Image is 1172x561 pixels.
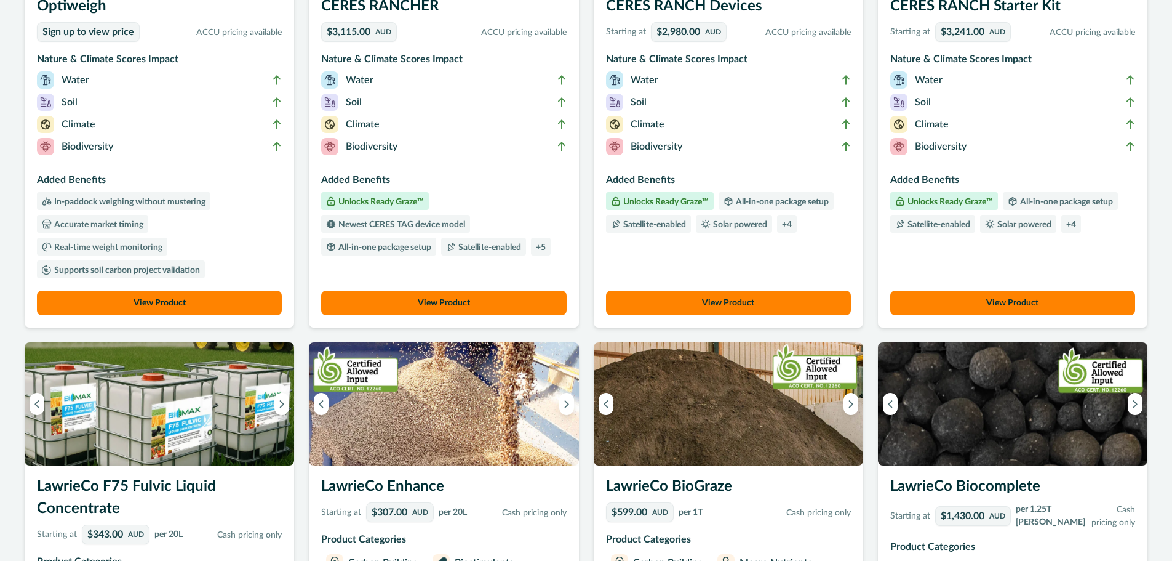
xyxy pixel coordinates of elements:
[559,393,574,415] button: Next image
[314,393,329,415] button: Previous image
[37,22,140,42] a: Sign up to view price
[37,291,282,315] button: View Product
[989,28,1005,36] p: AUD
[890,172,1135,192] h3: Added Benefits
[412,509,428,516] p: AUD
[606,532,851,547] p: Product Categories
[536,243,546,252] p: + 5
[708,507,851,520] p: Cash pricing only
[321,291,566,315] button: View Product
[915,117,949,132] p: Climate
[1016,26,1135,39] p: ACCU pricing available
[915,95,931,110] p: Soil
[890,291,1135,315] button: View Product
[631,117,664,132] p: Climate
[154,528,183,541] p: per 20L
[915,139,967,154] p: Biodiversity
[37,52,282,71] h3: Nature & Climate Scores Impact
[782,220,792,229] p: + 4
[631,95,647,110] p: Soil
[705,28,721,36] p: AUD
[37,475,282,525] h3: LawrieCo F75 Fulvic Liquid Concentrate
[52,243,162,252] p: Real-time weight monitoring
[321,172,566,192] h3: Added Benefits
[402,26,566,39] p: ACCU pricing available
[274,393,289,415] button: Next image
[52,266,200,275] p: Supports soil carbon project validation
[606,52,851,71] h3: Nature & Climate Scores Impact
[327,27,370,37] p: $3,115.00
[915,73,943,87] p: Water
[679,506,703,519] p: per 1T
[941,511,984,521] p: $1,430.00
[843,393,858,415] button: Next image
[336,198,424,206] p: Unlocks Ready Graze™
[52,220,143,229] p: Accurate market timing
[37,172,282,192] h3: Added Benefits
[656,27,700,37] p: $2,980.00
[128,531,144,538] p: AUD
[346,117,380,132] p: Climate
[1018,198,1113,206] p: All-in-one package setup
[472,507,566,520] p: Cash pricing only
[439,506,467,519] p: per 20L
[631,139,682,154] p: Biodiversity
[621,220,686,229] p: Satellite-enabled
[1128,393,1142,415] button: Next image
[375,28,391,36] p: AUD
[346,73,373,87] p: Water
[37,528,77,541] p: Starting at
[321,52,566,71] h3: Nature & Climate Scores Impact
[890,510,930,523] p: Starting at
[456,243,521,252] p: Satellite-enabled
[711,220,767,229] p: Solar powered
[905,198,993,206] p: Unlocks Ready Graze™
[346,95,362,110] p: Soil
[346,139,397,154] p: Biodiversity
[631,73,658,87] p: Water
[145,26,282,39] p: ACCU pricing available
[1016,503,1085,529] p: per 1.25T [PERSON_NAME]
[989,512,1005,520] p: AUD
[372,507,407,517] p: $307.00
[321,475,566,502] h3: LawrieCo Enhance
[606,26,646,39] p: Starting at
[733,198,829,206] p: All-in-one package setup
[62,139,113,154] p: Biodiversity
[883,393,898,415] button: Previous image
[732,26,851,39] p: ACCU pricing available
[890,475,1135,502] h3: LawrieCo Biocomplete
[321,532,566,547] p: Product Categories
[336,220,465,229] p: Newest CERES TAG device model
[995,220,1051,229] p: Solar powered
[621,198,709,206] p: Unlocks Ready Graze™
[606,475,851,502] h3: LawrieCo BioGraze
[606,172,851,192] h3: Added Benefits
[612,507,647,517] p: $599.00
[87,530,123,539] p: $343.00
[321,506,361,519] p: Starting at
[1066,220,1076,229] p: + 4
[62,95,78,110] p: Soil
[62,117,95,132] p: Climate
[62,73,89,87] p: Water
[652,509,668,516] p: AUD
[1090,504,1135,530] p: Cash pricing only
[30,393,44,415] button: Previous image
[599,393,613,415] button: Previous image
[890,539,1135,554] p: Product Categories
[606,291,851,315] button: View Product
[42,26,134,38] p: Sign up to view price
[336,243,431,252] p: All-in-one package setup
[52,198,205,206] p: In-paddock weighing without mustering
[890,26,930,39] p: Starting at
[905,220,970,229] p: Satellite-enabled
[890,52,1135,71] h3: Nature & Climate Scores Impact
[188,529,282,542] p: Cash pricing only
[941,27,984,37] p: $3,241.00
